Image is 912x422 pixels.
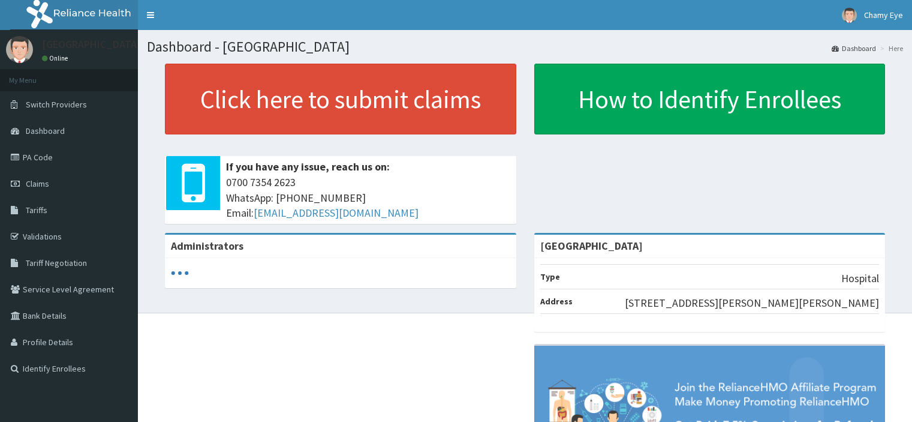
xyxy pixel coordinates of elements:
[6,36,33,63] img: User Image
[226,175,510,221] span: 0700 7354 2623 WhatsApp: [PHONE_NUMBER] Email:
[171,239,243,253] b: Administrators
[534,64,886,134] a: How to Identify Enrollees
[540,239,643,253] strong: [GEOGRAPHIC_DATA]
[226,160,390,173] b: If you have any issue, reach us on:
[171,264,189,282] svg: audio-loading
[165,64,516,134] a: Click here to submit claims
[147,39,903,55] h1: Dashboard - [GEOGRAPHIC_DATA]
[26,99,87,110] span: Switch Providers
[540,271,560,282] b: Type
[42,54,71,62] a: Online
[26,125,65,136] span: Dashboard
[540,296,573,307] b: Address
[842,8,857,23] img: User Image
[254,206,419,220] a: [EMAIL_ADDRESS][DOMAIN_NAME]
[42,39,141,50] p: [GEOGRAPHIC_DATA]
[832,43,876,53] a: Dashboard
[26,205,47,216] span: Tariffs
[26,258,87,268] span: Tariff Negotiation
[877,43,903,53] li: Here
[841,271,879,286] p: Hospital
[625,295,879,311] p: [STREET_ADDRESS][PERSON_NAME][PERSON_NAME]
[26,178,49,189] span: Claims
[864,10,903,20] span: Chamy Eye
